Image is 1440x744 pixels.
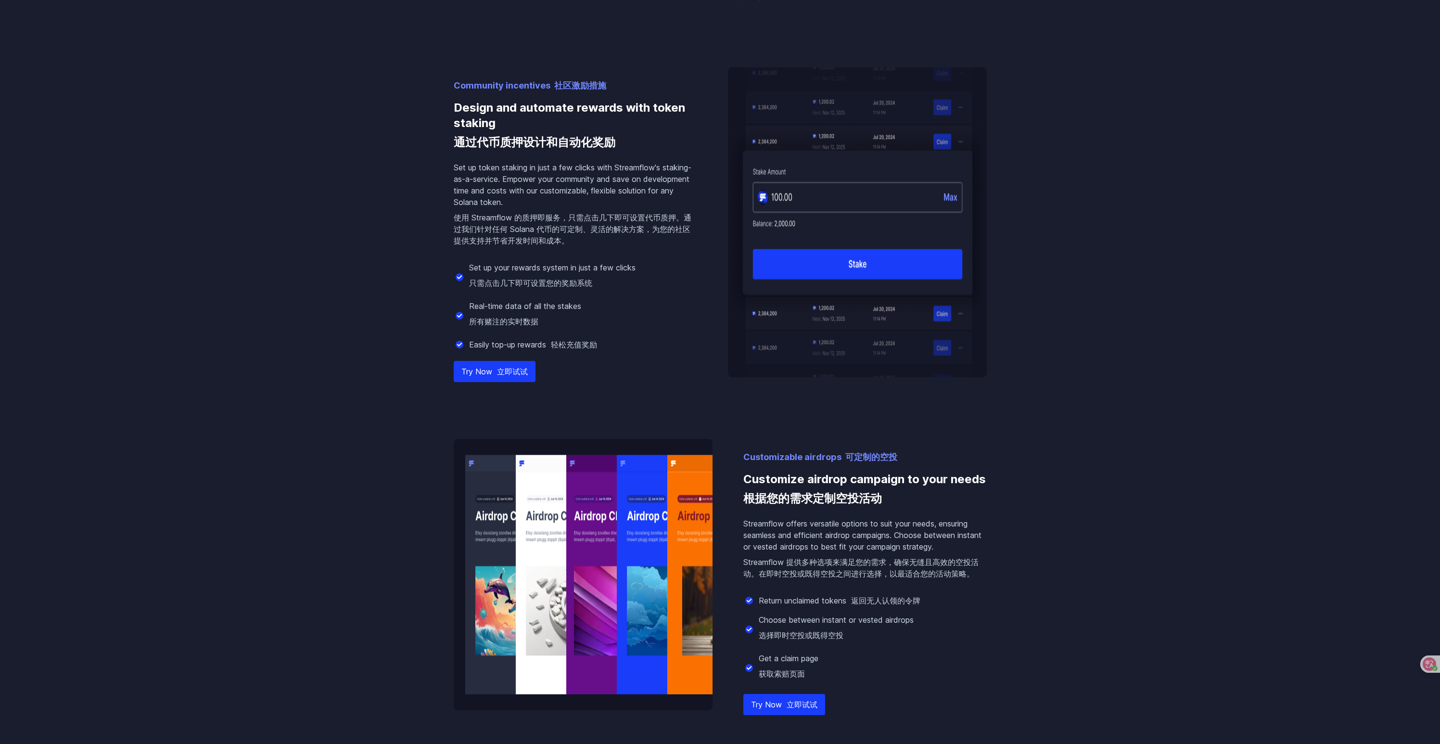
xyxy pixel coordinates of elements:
[845,452,897,462] font: 可定制的空投
[469,317,538,326] font: 所有赌注的实时数据
[454,213,691,245] font: 使用 Streamflow 的质押即服务，只需点击几下即可设置代币质押。通过我们针对任何 Solana 代币的可定制、灵活的解决方案，为您的社区提供支持并节省开发时间和成本。
[454,162,697,250] p: Set up token staking in just a few clicks with Streamflow's staking-as-a-service. Empower your co...
[759,669,805,679] font: 获取索赔页面
[743,464,987,518] h3: Customize airdrop campaign to your needs
[743,450,987,464] p: Customizable airdrops
[851,596,920,605] font: 返回无人认领的令牌
[759,614,914,645] p: Choose between instant or vested airdrops
[759,653,818,683] p: Get a claim page
[551,340,597,349] font: 轻松充值奖励
[454,361,535,382] a: Try Now 立即试试
[497,367,528,376] font: 立即试试
[743,694,825,715] a: Try Now 立即试试
[469,339,597,350] p: Easily top-up rewards
[454,135,615,149] font: 通过代币质押设计和自动化奖励
[743,491,882,505] font: 根据您的需求定制空投活动
[454,92,697,162] h3: Design and automate rewards with token staking
[728,67,987,377] img: Design and automate rewards with token staking
[469,262,636,293] p: Set up your rewards system in just a few clicks
[469,278,592,288] font: 只需点击几下即可设置您的奖励系统
[454,439,713,710] img: Customize airdrop campaign to your needs
[743,557,979,578] font: Streamflow 提供多种选项来满足您的需求，确保无缝且高效的空投活动。在即时空投或既得空投之间进行选择，以最适合您的活动策略。
[469,300,581,331] p: Real-time data of all the stakes
[759,630,843,640] font: 选择即时空投或既得空投
[759,595,920,606] p: Return unclaimed tokens
[787,700,817,709] font: 立即试试
[743,518,987,583] p: Streamflow offers versatile options to suit your needs, ensuring seamless and efficient airdrop c...
[454,79,697,92] p: Community incentives
[554,80,606,90] font: 社区激励措施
